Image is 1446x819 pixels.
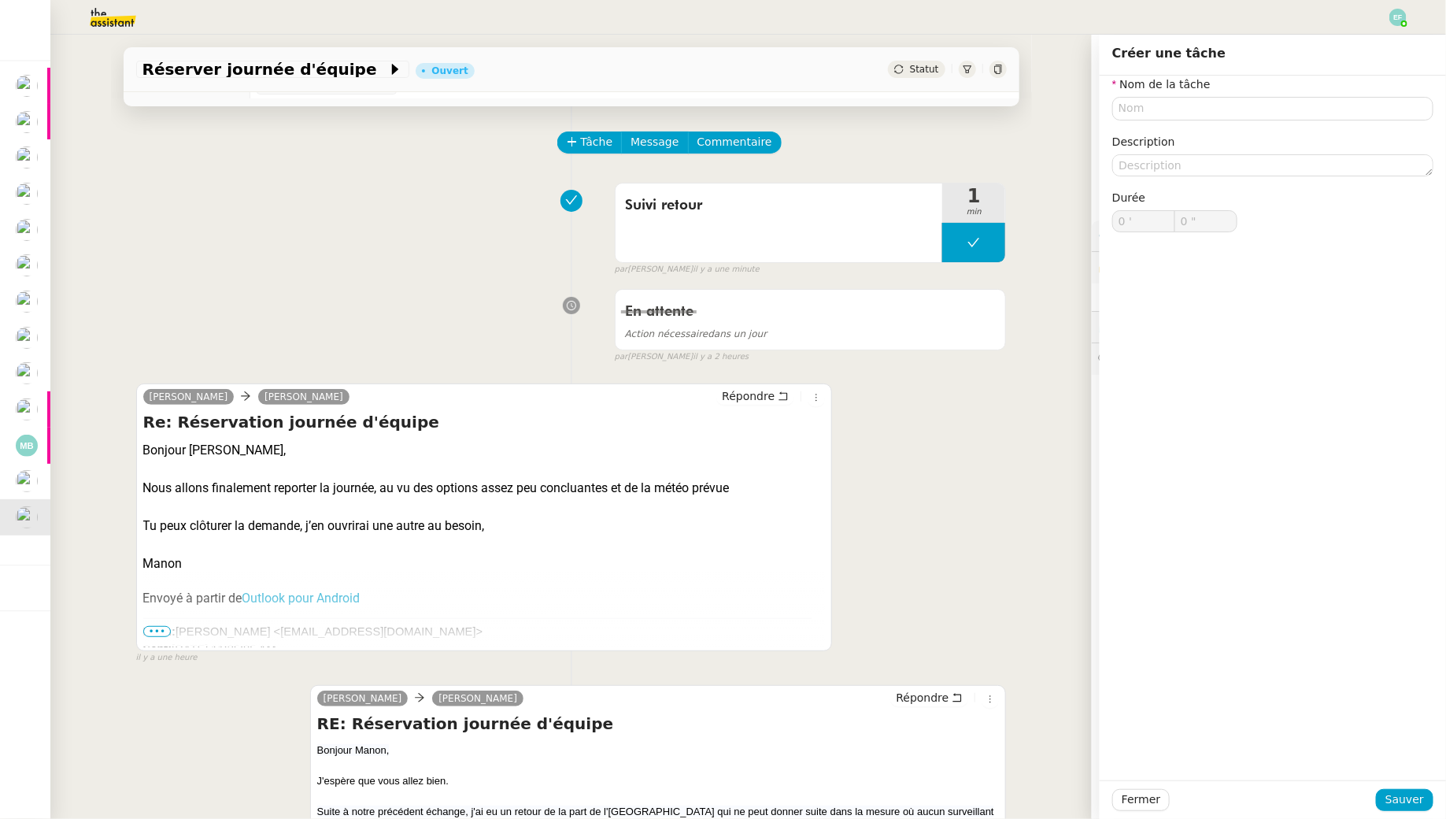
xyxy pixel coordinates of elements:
[143,589,826,608] div: Envoyé à partir de
[1376,789,1433,811] button: Sauver
[1112,78,1211,91] label: Nom de la tâche
[432,691,523,706] a: [PERSON_NAME]
[317,713,1000,735] h4: RE: Réservation journée d'équipe
[317,744,390,756] span: Bonjour Manon,
[896,690,949,706] span: Répondre
[621,132,688,154] button: Message
[1098,227,1180,245] span: ⚙️
[242,591,361,606] a: Outlook pour Android
[1112,97,1433,120] input: Nom
[16,506,38,528] img: users%2FQNmrJKjvCnhZ9wRJPnUNc9lj8eE3%2Favatar%2F5ca36b56-0364-45de-a850-26ae83da85f1
[317,691,409,706] a: [PERSON_NAME]
[16,111,38,133] img: users%2FTtzP7AGpm5awhzgAzUtU1ot6q7W2%2Favatar%2Fb1ec9cbd-befd-4b0f-b4c2-375d59dbe3fa
[143,411,826,433] h4: Re: Réservation journée d'équipe
[16,291,38,313] img: users%2FfjlNmCTkLiVoA3HQjY3GA5JXGxb2%2Favatar%2Fstarofservice_97480retdsc0392.png
[910,64,939,75] span: Statut
[693,350,749,364] span: il y a 2 heures
[1092,312,1446,343] div: ⏲️Tâches 65:44
[688,132,782,154] button: Commentaire
[942,187,1005,206] span: 1
[1112,46,1226,61] span: Créer une tâche
[143,626,172,637] span: •••
[557,132,623,154] button: Tâche
[1092,220,1446,251] div: ⚙️Procédures
[1112,191,1145,204] span: Durée
[1092,343,1446,374] div: 💬Commentaires 9
[615,263,628,276] span: par
[143,643,172,655] b: Sent:
[143,441,826,460] div: Bonjour [PERSON_NAME],
[1112,789,1170,811] button: Fermer
[16,398,38,421] img: users%2FTtzP7AGpm5awhzgAzUtU1ot6q7W2%2Favatar%2Fb1ec9cbd-befd-4b0f-b4c2-375d59dbe3fa
[16,327,38,349] img: users%2FSg6jQljroSUGpSfKFUOPmUmNaZ23%2Favatar%2FUntitled.png
[258,390,349,404] a: [PERSON_NAME]
[431,66,468,76] div: Ouvert
[615,263,760,276] small: [PERSON_NAME]
[1112,135,1175,148] label: Description
[1098,321,1213,333] span: ⏲️
[16,146,38,169] img: users%2FTtzP7AGpm5awhzgAzUtU1ot6q7W2%2Favatar%2Fb1ec9cbd-befd-4b0f-b4c2-375d59dbe3fa
[143,390,235,404] a: [PERSON_NAME]
[615,350,749,364] small: [PERSON_NAME]
[16,435,38,457] img: svg
[1175,211,1237,232] input: 0 sec
[16,254,38,276] img: users%2FlEKjZHdPaYMNgwXp1mLJZ8r8UFs1%2Favatar%2F1e03ee85-bb59-4f48-8ffa-f076c2e8c285
[693,263,759,276] span: il y a une minute
[631,133,679,151] span: Message
[16,470,38,492] img: users%2FSg6jQljroSUGpSfKFUOPmUmNaZ23%2Favatar%2FUntitled.png
[1122,791,1160,809] span: Fermer
[142,61,388,77] span: Réserver journée d'équipe
[1113,211,1174,232] input: 0 min
[942,206,1005,219] span: min
[625,305,693,319] span: En attente
[16,219,38,241] img: users%2FQNmrJKjvCnhZ9wRJPnUNc9lj8eE3%2Favatar%2F5ca36b56-0364-45de-a850-26ae83da85f1
[143,479,826,498] div: Nous allons finalement reporter la journée, au vu des options assez peu concluantes et de la mété...
[16,75,38,97] img: users%2FTtzP7AGpm5awhzgAzUtU1ot6q7W2%2Favatar%2Fb1ec9cbd-befd-4b0f-b4c2-375d59dbe3fa
[1389,9,1407,26] img: svg
[16,183,38,205] img: users%2FSg6jQljroSUGpSfKFUOPmUmNaZ23%2Favatar%2FUntitled.png
[143,554,826,573] div: Manon
[581,133,613,151] span: Tâche
[625,328,767,339] span: dans un jour
[1098,352,1227,365] span: 💬
[697,133,772,151] span: Commentaire
[625,194,934,217] span: Suivi retour
[1092,252,1446,283] div: 🔐Données client
[143,625,483,690] font: [PERSON_NAME] <[EMAIL_ADDRESS][DOMAIN_NAME]> [DATE] 11:26:05 AM [PERSON_NAME] <[EMAIL_ADDRESS][DO...
[1098,258,1200,276] span: 🔐
[890,689,968,706] button: Répondre
[317,773,1000,789] div: J'espère que vous allez bien.
[143,625,176,638] b: From:
[143,517,826,535] div: Tu peux clôturer la demande, j’en ouvrirai une autre au besoin,
[716,387,794,405] button: Répondre
[625,328,708,339] span: Action nécessaire
[16,362,38,384] img: users%2FQNmrJKjvCnhZ9wRJPnUNc9lj8eE3%2Favatar%2F5ca36b56-0364-45de-a850-26ae83da85f1
[722,388,775,404] span: Répondre
[1385,791,1424,809] span: Sauver
[136,651,198,665] span: il y a une heure
[615,350,628,364] span: par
